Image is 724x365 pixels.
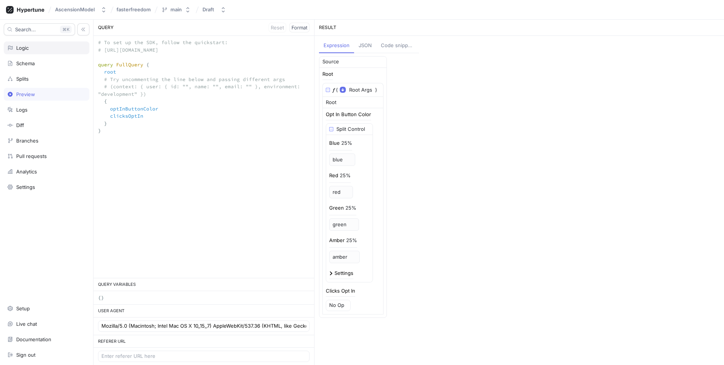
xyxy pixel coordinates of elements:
span: Search... [15,27,36,32]
div: Split Control [336,126,365,133]
div: Clicks Opt In [326,288,355,293]
div: Branches [16,138,38,144]
p: Blue [329,140,340,147]
div: Root [326,99,336,106]
div: Root [322,72,333,77]
p: amber [329,251,360,264]
button: Draft [199,3,229,16]
span: Root Args [349,86,372,94]
p: Green [329,204,344,212]
a: Documentation [4,333,89,346]
div: Settings [16,184,35,190]
div: Source [322,58,339,66]
button: main [158,3,194,16]
div: ( [336,86,338,94]
div: Logic [16,45,29,51]
div: Schema [16,60,35,66]
div: ) [375,86,377,94]
div: AscensionModel [55,6,95,13]
button: Reset [268,23,286,32]
div: REFERER URL [94,335,314,348]
div: 𝑓 [333,86,334,94]
div: main [170,6,182,13]
button: JSON [354,39,376,53]
div: Documentation [16,336,51,342]
div: Draft [202,6,214,13]
div: Live chat [16,321,37,327]
p: Amber [329,237,345,244]
textarea: # To set up the SDK, follow the quickstart: # [URL][DOMAIN_NAME] query FullQuery { root # Try unc... [94,36,314,145]
textarea: {} [94,291,314,305]
button: Format [289,23,310,32]
button: Code snippets [376,39,419,53]
div: Splits [16,76,29,82]
div: 25% [346,238,357,243]
div: Pull requests [16,153,47,159]
div: Settings [334,271,353,276]
div: 25% [345,206,356,210]
input: Enter user agent here [101,322,306,330]
div: Expression [324,42,350,49]
span: fasterfreedom [117,7,151,12]
div: 25% [341,141,352,146]
div: JSON [359,42,372,49]
p: blue [329,153,355,166]
p: green [329,218,359,231]
div: K [60,26,72,33]
div: Sign out [16,352,35,358]
div: Diff [16,122,24,128]
div: USER AGENT [94,305,314,317]
div: Analytics [16,169,37,175]
span: Format [291,25,307,30]
div: Opt In Button Color [326,112,371,117]
div: QUERY [94,20,314,36]
input: Enter referer URL here [101,353,306,360]
div: QUERY VARIABLES [94,278,314,291]
p: Red [329,172,338,179]
button: AscensionModel [52,3,110,16]
div: Preview [16,91,35,97]
p: red [329,186,353,199]
span: Reset [271,25,284,30]
div: Logs [16,107,28,113]
div: 25% [340,173,351,178]
div: Code snippets [381,42,414,49]
div: No Op [329,302,344,309]
button: Search...K [4,23,75,35]
div: Setup [16,305,30,311]
div: RESULT [314,20,724,36]
button: Expression [319,39,354,53]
